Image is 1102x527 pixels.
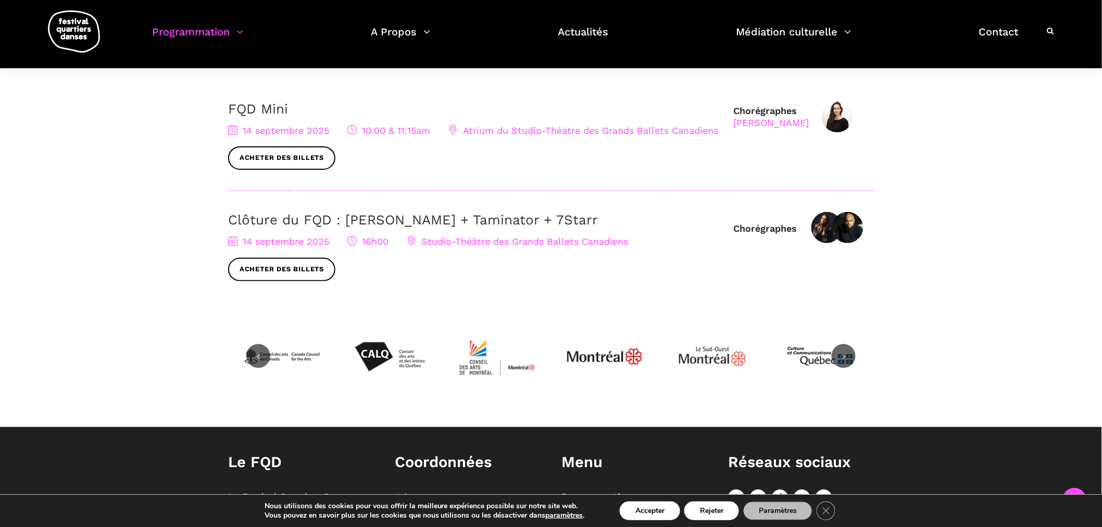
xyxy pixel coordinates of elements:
a: A Propos [371,23,430,54]
img: CMYK_Logo_CAMMontreal [458,318,536,396]
span: Studio-Théâtre des Grands Ballets Canadiens [407,236,628,247]
img: Calq_noir [350,318,429,396]
img: CAC_BW_black_f [243,318,321,396]
span: 14 septembre 2025 [228,125,329,136]
div: Chorégraphes [733,222,797,234]
button: Accepter [620,501,680,520]
img: 7starr [832,212,863,243]
button: Rejeter [684,501,739,520]
span: 16h00 [347,236,389,247]
span: Atrium du Studio-Théatre des Grands Ballets Canadiens [448,125,718,136]
a: Clôture du FQD : [PERSON_NAME] + Taminator + 7Starr [228,212,598,228]
a: Programmation [561,491,632,502]
button: Close GDPR Cookie Banner [817,501,835,520]
p: Nous utilisons des cookies pour vous offrir la meilleure expérience possible sur notre site web. [265,501,585,511]
span: 10:00 & 11:15am [347,125,430,136]
div: Chorégraphes [733,105,809,129]
a: Acheter des billets [228,146,335,170]
button: Paramètres [743,501,812,520]
a: Programmation [152,23,243,54]
h1: Coordonnées [395,453,541,471]
span: 14 septembre 2025 [228,236,329,247]
p: Vous pouvez en savoir plus sur les cookies que nous utilisons ou les désactiver dans . [265,511,585,520]
span: Adresse [395,491,430,502]
img: logo-fqd-med [48,10,100,53]
img: Valerie T Chartier [811,212,843,243]
h1: Réseaux sociaux [728,453,874,471]
img: alexandra_01 [822,101,853,132]
a: Contact [979,23,1019,54]
h1: Le FQD [228,453,374,471]
img: JPGnr_b [566,318,644,396]
a: FQD Mini [228,101,288,117]
a: Médiation culturelle [736,23,851,54]
div: [PERSON_NAME] [733,117,809,129]
h1: Menu [561,453,707,471]
button: paramètres [546,511,583,520]
a: Acheter des billets [228,258,335,281]
a: Actualités [558,23,609,54]
img: Logo_Mtl_Le_Sud-Ouest.svg_ [673,318,752,396]
img: mccq-3-3 [781,318,859,396]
